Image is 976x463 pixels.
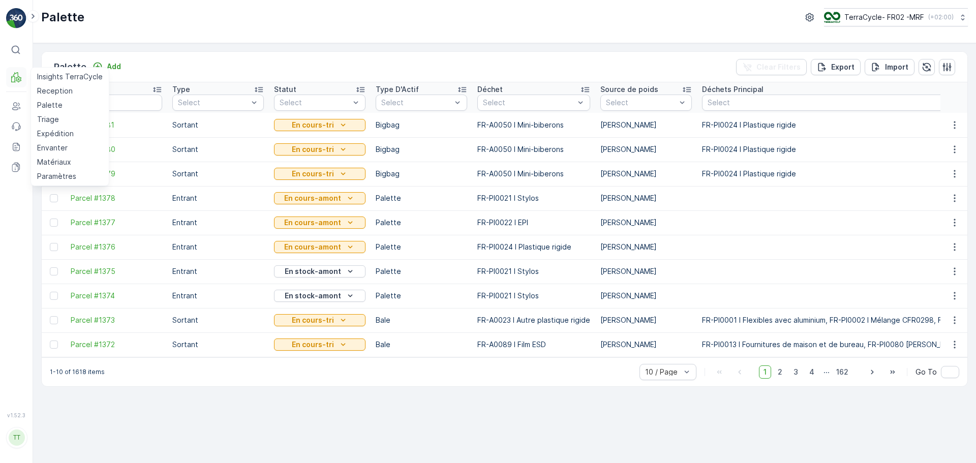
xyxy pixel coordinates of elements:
[600,120,692,130] p: [PERSON_NAME]
[274,119,365,131] button: En cours-tri
[50,341,58,349] div: Toggle Row Selected
[50,292,58,300] div: Toggle Row Selected
[376,315,467,325] p: Bale
[274,217,365,229] button: En cours-amont
[50,316,58,324] div: Toggle Row Selected
[71,315,162,325] a: Parcel #1373
[274,241,365,253] button: En cours-amont
[376,120,467,130] p: Bigbag
[274,290,365,302] button: En stock-amont
[928,13,954,21] p: ( +02:00 )
[292,120,334,130] p: En cours-tri
[483,98,574,108] p: Select
[172,84,190,95] p: Type
[865,59,914,75] button: Import
[274,314,365,326] button: En cours-tri
[274,338,365,351] button: En cours-tri
[285,291,341,301] p: En stock-amont
[789,365,803,379] span: 3
[477,144,590,155] p: FR-A0050 I Mini-biberons
[832,365,853,379] span: 162
[606,98,676,108] p: Select
[54,60,86,74] p: Palette
[600,315,692,325] p: [PERSON_NAME]
[736,59,807,75] button: Clear Filters
[600,266,692,276] p: [PERSON_NAME]
[824,12,840,23] img: terracycle.png
[600,339,692,350] p: [PERSON_NAME]
[292,315,334,325] p: En cours-tri
[284,193,341,203] p: En cours-amont
[50,368,105,376] p: 1-10 of 1618 items
[477,193,590,203] p: FR-PI0021 I Stylos
[477,339,590,350] p: FR-A0089 I Film ESD
[805,365,819,379] span: 4
[759,365,771,379] span: 1
[88,60,125,73] button: Add
[172,266,264,276] p: Entrant
[376,144,467,155] p: Bigbag
[71,144,162,155] span: Parcel #1380
[916,367,937,377] span: Go To
[811,59,861,75] button: Export
[600,291,692,301] p: [PERSON_NAME]
[71,339,162,350] a: Parcel #1372
[477,169,590,179] p: FR-A0050 I Mini-biberons
[376,218,467,228] p: Palette
[71,169,162,179] a: Parcel #1379
[178,98,248,108] p: Select
[107,61,121,72] p: Add
[71,242,162,252] a: Parcel #1376
[172,242,264,252] p: Entrant
[824,8,968,26] button: TerraCycle- FR02 -MRF(+02:00)
[477,242,590,252] p: FR-PI0024 I Plastique rigide
[376,169,467,179] p: Bigbag
[292,339,334,350] p: En cours-tri
[844,12,924,22] p: TerraCycle- FR02 -MRF
[172,120,264,130] p: Sortant
[6,412,26,418] span: v 1.52.3
[50,194,58,202] div: Toggle Row Selected
[284,218,341,228] p: En cours-amont
[41,9,84,25] p: Palette
[6,8,26,28] img: logo
[885,62,908,72] p: Import
[376,84,419,95] p: Type D'Actif
[71,120,162,130] a: Parcel #1381
[71,95,162,111] input: Search
[376,339,467,350] p: Bale
[71,218,162,228] a: Parcel #1377
[773,365,787,379] span: 2
[477,120,590,130] p: FR-A0050 I Mini-biberons
[600,193,692,203] p: [PERSON_NAME]
[71,266,162,276] a: Parcel #1375
[172,339,264,350] p: Sortant
[702,84,764,95] p: Déchets Principal
[284,242,341,252] p: En cours-amont
[50,219,58,227] div: Toggle Row Selected
[9,429,25,446] div: TT
[292,144,334,155] p: En cours-tri
[381,98,451,108] p: Select
[376,291,467,301] p: Palette
[71,193,162,203] a: Parcel #1378
[172,193,264,203] p: Entrant
[172,218,264,228] p: Entrant
[172,291,264,301] p: Entrant
[477,266,590,276] p: FR-PI0021 I Stylos
[600,84,658,95] p: Source de poids
[600,218,692,228] p: [PERSON_NAME]
[600,144,692,155] p: [PERSON_NAME]
[376,193,467,203] p: Palette
[71,291,162,301] a: Parcel #1374
[274,143,365,156] button: En cours-tri
[280,98,350,108] p: Select
[376,266,467,276] p: Palette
